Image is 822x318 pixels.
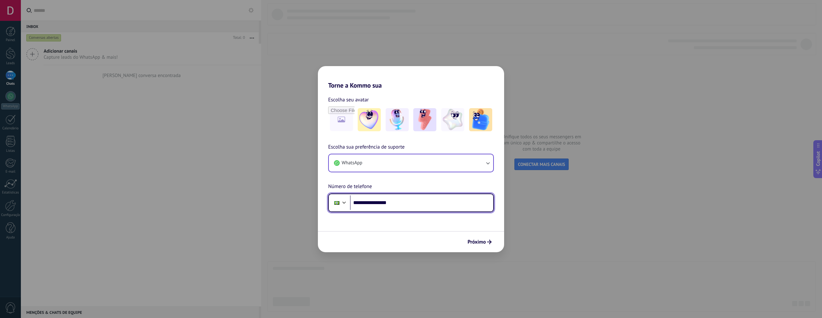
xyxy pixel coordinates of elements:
[386,108,409,131] img: -2.jpeg
[328,143,405,151] span: Escolha sua preferência de suporte
[465,236,494,247] button: Próximo
[318,66,504,89] h2: Torne a Kommo sua
[342,160,362,166] span: WhatsApp
[358,108,381,131] img: -1.jpeg
[469,108,492,131] img: -5.jpeg
[328,183,372,191] span: Número de telefone
[329,154,493,172] button: WhatsApp
[413,108,436,131] img: -3.jpeg
[468,240,486,244] span: Próximo
[328,96,369,104] span: Escolha seu avatar
[331,196,343,210] div: Brazil: + 55
[441,108,464,131] img: -4.jpeg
